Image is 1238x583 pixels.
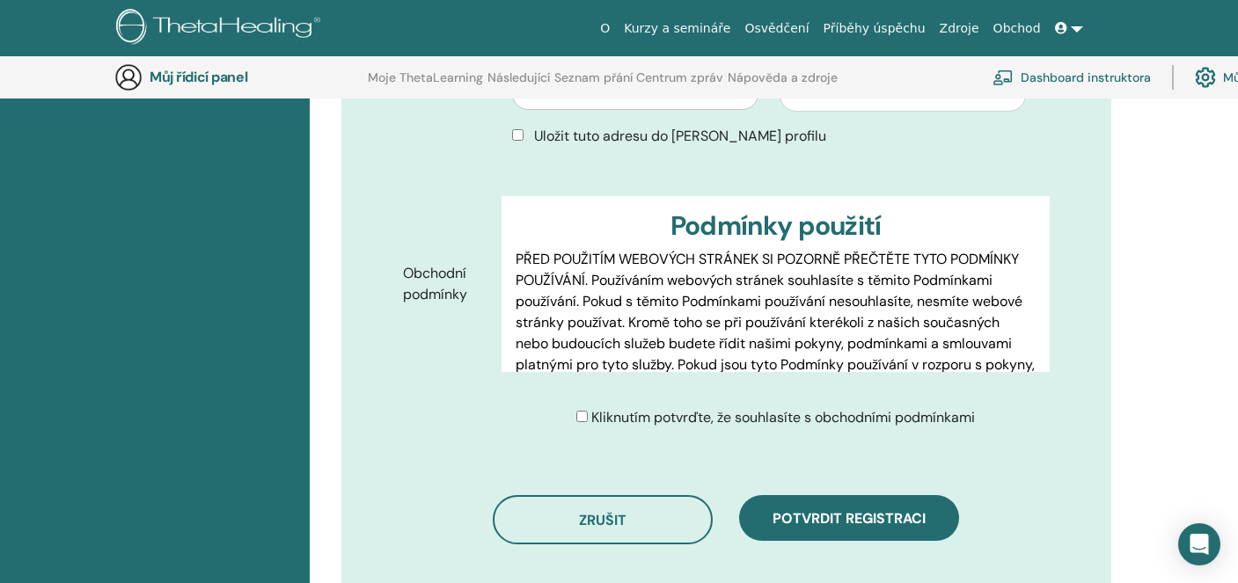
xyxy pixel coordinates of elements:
font: Moje ThetaLearning [368,69,483,85]
font: Můj řídicí panel [150,68,247,86]
a: Následující [487,70,550,98]
img: cog.svg [1195,62,1216,92]
font: Uložit tuto adresu do [PERSON_NAME] profilu [534,127,826,145]
a: Dashboard instruktora [993,58,1151,97]
a: Zdroje [933,12,986,45]
a: Nápověda a zdroje [728,70,838,98]
font: Zrušit [579,511,626,529]
a: Moje ThetaLearning [368,70,483,98]
button: Potvrdit registraci [739,495,959,541]
a: Obchod [986,12,1048,45]
font: Příběhy úspěchu [824,21,926,35]
font: Obchod [993,21,1041,35]
font: Zdroje [940,21,979,35]
font: O [600,21,610,35]
button: Zrušit [493,495,713,544]
font: Dashboard instruktora [1021,70,1151,86]
font: Osvědčení [744,21,809,35]
a: Seznam přání [554,70,633,98]
a: Osvědčení [737,12,816,45]
a: Centrum zpráv [636,70,723,98]
img: logo.png [116,9,326,48]
img: generic-user-icon.jpg [114,63,143,91]
a: O [593,12,617,45]
font: Následující [487,69,550,85]
font: Kliknutím potvrďte, že souhlasíte s obchodními podmínkami [591,408,975,426]
img: chalkboard-teacher.svg [993,69,1014,85]
a: Příběhy úspěchu [817,12,933,45]
a: Kurzy a semináře [617,12,737,45]
font: Obchodní podmínky [403,264,467,303]
font: Nápověda a zdroje [728,69,838,85]
font: Kurzy a semináře [624,21,730,35]
font: Centrum zpráv [636,69,723,85]
div: Open Intercom Messenger [1178,523,1220,565]
font: PŘED POUŽITÍM WEBOVÝCH STRÁNEK SI POZORNĚ PŘEČTĚTE TYTO PODMÍNKY POUŽÍVÁNÍ. Používáním webových s... [516,250,1035,416]
font: Podmínky použití [670,208,881,243]
font: Seznam přání [554,69,633,85]
font: Potvrdit registraci [773,509,926,528]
